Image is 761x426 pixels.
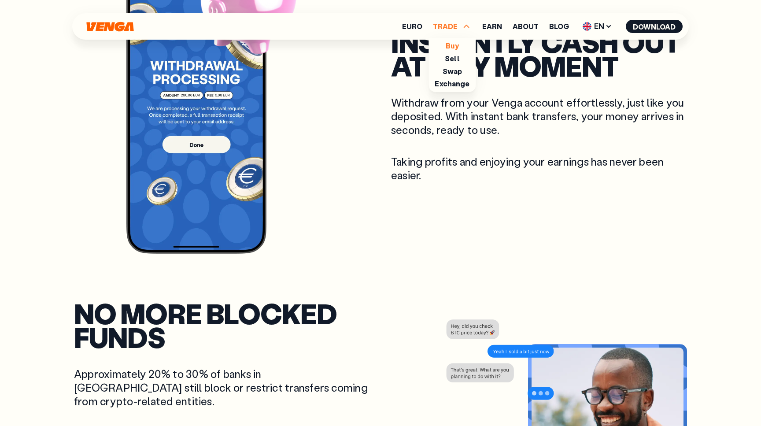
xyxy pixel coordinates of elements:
p: Withdraw from your Venga account effortlessly, just like you deposited. With instant bank transfe... [391,96,687,137]
svg: Home [85,22,135,32]
span: TRADE [433,21,472,32]
a: About [513,23,539,30]
h2: no more blocked funds [74,301,370,349]
h2: instantly Cash out at any moment [391,30,687,78]
a: Exchange [435,79,469,88]
span: EN [580,19,615,33]
p: Approximately 20% to 30% of banks in [GEOGRAPHIC_DATA] still block or restrict transfers coming f... [74,367,370,408]
a: Blog [549,23,569,30]
a: Sell [445,54,460,63]
a: Buy [446,41,458,50]
span: TRADE [433,23,458,30]
img: flag-uk [583,22,591,31]
a: Swap [443,67,462,76]
a: Earn [482,23,502,30]
a: Euro [402,23,422,30]
button: Download [626,20,683,33]
p: Taking profits and enjoying your earnings has never been easier. [391,155,687,182]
